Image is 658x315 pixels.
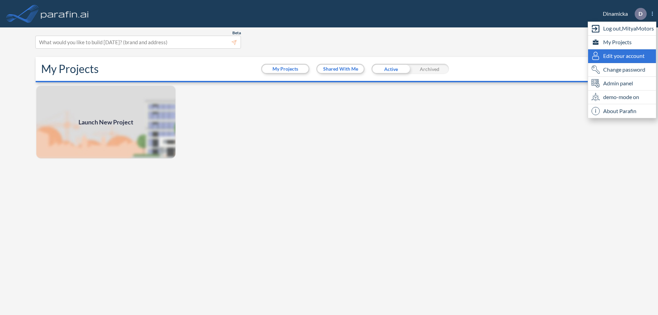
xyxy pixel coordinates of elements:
[603,52,645,60] span: Edit your account
[317,65,364,73] button: Shared With Me
[603,38,632,46] span: My Projects
[262,65,308,73] button: My Projects
[603,65,645,74] span: Change password
[78,118,133,127] span: Launch New Project
[592,107,600,115] span: i
[638,11,643,17] p: D
[232,30,241,36] span: Beta
[39,7,90,21] img: logo
[41,62,99,75] h2: My Projects
[588,77,656,90] div: Admin panel
[36,85,176,159] a: Launch New Project
[593,8,653,20] div: Dinamicka
[603,93,639,101] span: demo-mode on
[588,22,656,36] div: Log out
[588,63,656,77] div: Change password
[588,104,656,118] div: About Parafin
[588,49,656,63] div: Edit user
[603,79,633,87] span: Admin panel
[603,24,654,33] span: Log out, MityaMotors
[371,64,410,74] div: Active
[603,107,636,115] span: About Parafin
[588,90,656,104] div: demo-mode on
[36,85,176,159] img: add
[588,36,656,49] div: My Projects
[410,64,449,74] div: Archived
